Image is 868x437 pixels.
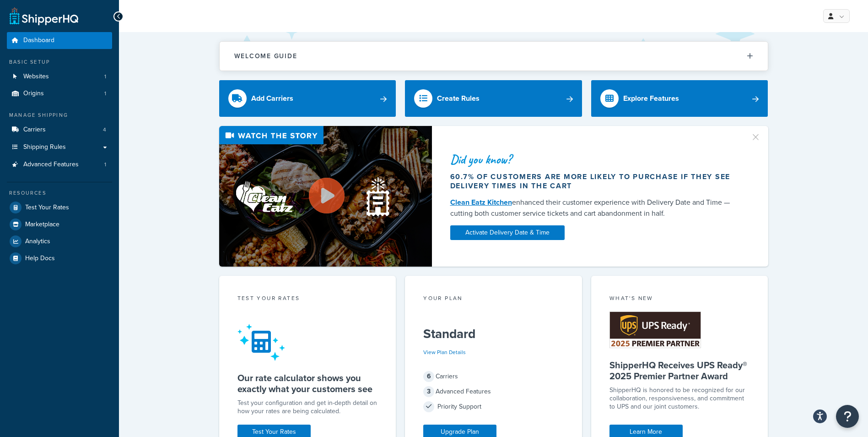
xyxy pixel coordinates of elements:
span: Shipping Rules [23,143,66,151]
span: 1 [104,90,106,98]
span: Analytics [25,238,50,246]
a: Create Rules [405,80,582,117]
div: Priority Support [423,400,564,413]
a: Dashboard [7,32,112,49]
div: Resources [7,189,112,197]
a: Help Docs [7,250,112,267]
li: Websites [7,68,112,85]
div: enhanced their customer experience with Delivery Date and Time — cutting both customer service ti... [450,197,739,219]
div: Add Carriers [251,92,293,105]
h5: Standard [423,327,564,341]
a: Clean Eatz Kitchen [450,197,512,208]
p: ShipperHQ is honored to be recognized for our collaboration, responsiveness, and commitment to UP... [609,386,750,411]
span: 3 [423,386,434,397]
li: Advanced Features [7,156,112,173]
div: Basic Setup [7,58,112,66]
a: Analytics [7,233,112,250]
div: Advanced Features [423,385,564,398]
span: 4 [103,126,106,134]
span: Websites [23,73,49,81]
div: Explore Features [623,92,679,105]
div: Test your configuration and get in-depth detail on how your rates are being calculated. [237,399,378,415]
button: Open Resource Center [836,405,859,428]
span: 6 [423,371,434,382]
span: Test Your Rates [25,204,69,212]
a: Activate Delivery Date & Time [450,225,565,240]
button: Welcome Guide [220,42,768,71]
a: Add Carriers [219,80,396,117]
a: Marketplace [7,216,112,233]
div: Carriers [423,370,564,383]
div: Your Plan [423,294,564,305]
span: 1 [104,161,106,169]
div: 60.7% of customers are more likely to purchase if they see delivery times in the cart [450,172,739,191]
span: Carriers [23,126,46,134]
a: View Plan Details [423,348,466,356]
a: Advanced Features1 [7,156,112,173]
div: Test your rates [237,294,378,305]
span: 1 [104,73,106,81]
a: Shipping Rules [7,139,112,156]
span: Dashboard [23,37,54,44]
li: Carriers [7,121,112,138]
div: Did you know? [450,153,739,166]
a: Origins1 [7,85,112,102]
span: Advanced Features [23,161,79,169]
h5: Our rate calculator shows you exactly what your customers see [237,372,378,394]
a: Websites1 [7,68,112,85]
h5: ShipperHQ Receives UPS Ready® 2025 Premier Partner Award [609,360,750,382]
span: Help Docs [25,255,55,262]
div: What's New [609,294,750,305]
img: Video thumbnail [219,126,432,267]
a: Carriers4 [7,121,112,138]
span: Marketplace [25,221,59,229]
span: Origins [23,90,44,98]
div: Manage Shipping [7,111,112,119]
div: Create Rules [437,92,480,105]
a: Test Your Rates [7,199,112,216]
h2: Welcome Guide [234,53,297,60]
li: Origins [7,85,112,102]
a: Explore Features [591,80,768,117]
